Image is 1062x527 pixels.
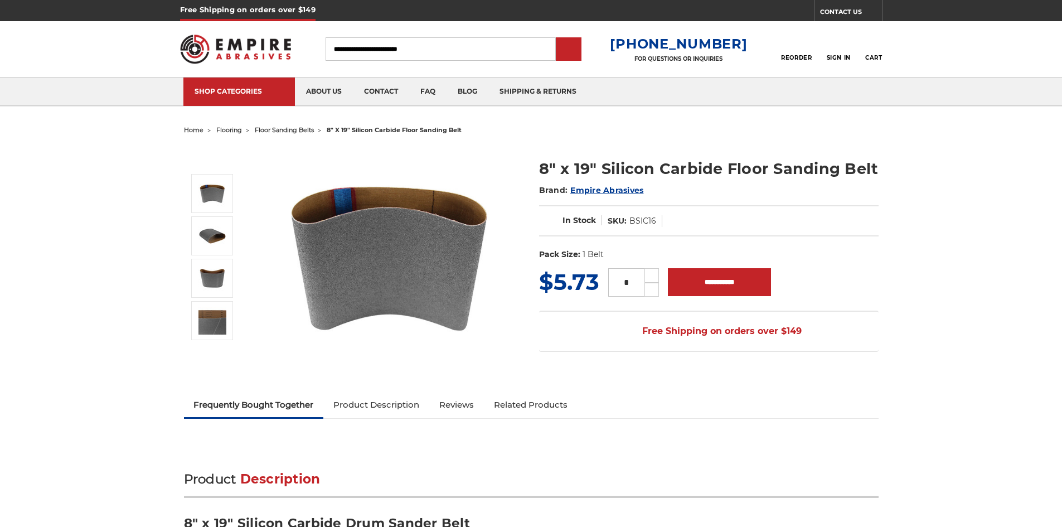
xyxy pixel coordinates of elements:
span: Product [184,471,236,487]
a: [PHONE_NUMBER] [610,36,747,52]
span: Sign In [827,54,851,61]
a: faq [409,78,447,106]
img: 7-7-8" x 29-1-2 " Silicon Carbide belt for aggressive sanding on concrete and hardwood floors as ... [198,180,226,207]
img: Silicon Carbide 7-7-8-inch by 29-1-2 -inch belt for floor sanding, compatible with Clarke EZ-7-7-... [198,307,226,335]
img: Silicon Carbide 7-7-8" x 29-1-2 " sanding belt designed for hardwood and concrete floor sanding, ... [198,264,226,292]
p: FOR QUESTIONS OR INQUIRIES [610,55,747,62]
dd: BSIC16 [629,215,656,227]
span: In Stock [562,215,596,225]
a: Reorder [781,37,812,61]
a: about us [295,78,353,106]
dt: SKU: [608,215,627,227]
span: 8" x 19" silicon carbide floor sanding belt [327,126,462,134]
span: Reorder [781,54,812,61]
a: Reviews [429,393,484,417]
a: CONTACT US [820,6,882,21]
h1: 8" x 19" Silicon Carbide Floor Sanding Belt [539,158,879,180]
a: floor sanding belts [255,126,314,134]
a: flooring [216,126,242,134]
span: Free Shipping on orders over $149 [615,320,802,342]
span: Cart [865,54,882,61]
a: SHOP CATEGORIES [183,78,295,106]
img: Empire Abrasives [180,27,292,71]
a: Cart [865,37,882,61]
span: Description [240,471,321,487]
span: Brand: [539,185,568,195]
a: Product Description [323,393,429,417]
div: SHOP CATEGORIES [195,87,284,95]
a: blog [447,78,488,106]
dd: 1 Belt [583,249,604,260]
a: Frequently Bought Together [184,393,324,417]
a: shipping & returns [488,78,588,106]
input: Submit [557,38,580,61]
a: Related Products [484,393,578,417]
img: 7-7-8" x 29-1-2 " Silicon Carbide belt for aggressive sanding on concrete and hardwood floors as ... [279,146,502,369]
a: Empire Abrasives [570,185,643,195]
dt: Pack Size: [539,249,580,260]
span: $5.73 [539,268,599,296]
a: home [184,126,203,134]
img: 7-7-8" x 29-1-2 " Silicon Carbide belt for floor sanding, compatible with Clarke EZ-7-7-8 sanders... [198,222,226,250]
a: contact [353,78,409,106]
